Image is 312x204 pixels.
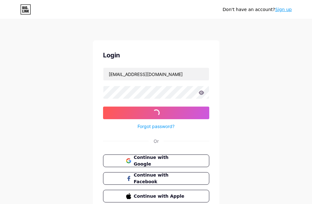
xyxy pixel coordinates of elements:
[134,172,186,185] span: Continue with Facebook
[275,7,292,12] a: Sign up
[103,50,209,60] div: Login
[154,138,159,144] div: Or
[134,154,186,167] span: Continue with Google
[103,190,209,202] button: Continue with Apple
[138,123,174,130] a: Forgot password?
[134,193,186,200] span: Continue with Apple
[223,6,292,13] div: Don't have an account?
[103,172,209,185] button: Continue with Facebook
[103,154,209,167] button: Continue with Google
[103,68,209,80] input: Username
